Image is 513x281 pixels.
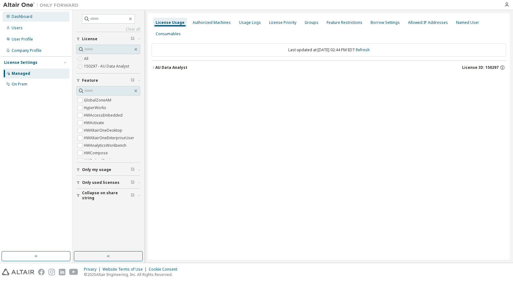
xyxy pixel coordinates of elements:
[12,25,23,30] div: Users
[269,20,296,25] div: License Priority
[12,48,41,53] div: Company Profile
[84,267,102,272] div: Privacy
[84,55,90,63] label: All
[82,78,98,83] span: Feature
[156,31,181,36] div: Consumables
[131,167,135,172] span: Clear filter
[76,163,140,177] button: Only my usage
[131,78,135,83] span: Clear filter
[152,61,506,74] button: AU Data AnalystLicense ID: 150297
[193,20,231,25] div: Authorized Machines
[84,272,181,277] p: © 2025 Altair Engineering, Inc. All Rights Reserved.
[76,32,140,46] button: License
[462,65,499,70] span: License ID: 150297
[69,269,78,275] img: youtube.svg
[84,134,135,142] label: HWAltairOneEnterpriseUser
[12,82,27,87] div: On Prem
[3,2,82,8] img: Altair One
[371,20,400,25] div: Borrow Settings
[84,96,113,104] label: GlobalZoneAM
[131,36,135,41] span: Clear filter
[152,43,506,57] div: Last updated at: [DATE] 02:44 PM EDT
[84,157,113,164] label: HWEmbedBasic
[239,20,261,25] div: Usage Logs
[76,176,140,190] button: Only used licenses
[84,119,105,127] label: HWActivate
[82,36,97,41] span: License
[305,20,318,25] div: Groups
[59,269,65,275] img: linkedin.svg
[82,167,111,172] span: Only my usage
[48,269,55,275] img: instagram.svg
[76,27,140,32] a: Clear all
[84,127,124,134] label: HWAltairOneDesktop
[82,180,119,185] span: Only used licenses
[408,20,448,25] div: Allowed IP Addresses
[356,47,370,52] a: Refresh
[131,193,135,198] span: Clear filter
[149,267,181,272] div: Cookie Consent
[102,267,149,272] div: Website Terms of Use
[2,269,34,275] img: altair_logo.svg
[12,14,32,19] div: Dashboard
[82,190,131,201] span: Collapse on share string
[84,63,130,70] label: 150297 - AU Data Analyst
[38,269,45,275] img: facebook.svg
[84,149,109,157] label: HWCompose
[4,60,37,65] div: License Settings
[12,37,33,42] div: User Profile
[327,20,362,25] div: Feature Restrictions
[84,142,128,149] label: HWAnalyticsWorkbench
[76,74,140,87] button: Feature
[456,20,479,25] div: Named User
[131,180,135,185] span: Clear filter
[156,20,185,25] div: License Usage
[84,104,108,112] label: HyperWorks
[76,189,140,202] button: Collapse on share string
[155,65,187,70] div: AU Data Analyst
[12,71,30,76] div: Managed
[84,112,124,119] label: HWAccessEmbedded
